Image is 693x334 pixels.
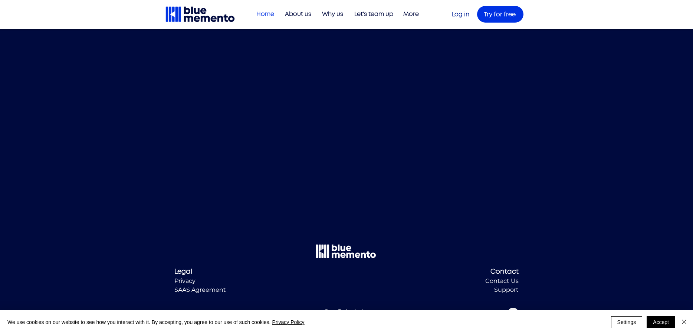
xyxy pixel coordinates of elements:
span: We use cookies on our website to see how you interact with it. By accepting, you agree to our use... [7,319,305,325]
img: LinkedIn [508,308,519,319]
ul: Social Bar [508,308,519,319]
p: Let's team up [351,8,397,20]
img: Blue Memento black logo [165,6,236,23]
a: Log in [452,11,469,17]
a: Home [250,8,278,20]
a: Contact Us [485,277,519,284]
a: Try for free [477,6,523,23]
a: Support [494,286,519,293]
img: Blue Memento white logo [315,244,377,259]
img: Close [680,317,689,326]
a: Privacy [174,277,196,284]
p: About us [281,8,315,20]
a: Let's team up [347,8,397,20]
p: More [400,8,423,20]
p: Why us [318,8,347,20]
span: Contact [490,268,519,275]
span: Try for free [484,11,516,17]
button: Settings [611,316,643,328]
iframe: Blue Memento Demo [219,6,473,224]
nav: Site [250,8,423,20]
span: Legal [174,268,192,275]
a: About us [278,8,315,20]
a: Why us [315,8,347,20]
p: Home [253,8,278,20]
a: SAAS Agreement [174,286,226,293]
button: Close [680,316,689,328]
a: Done Technologies [DOMAIN_NAME] [325,308,368,319]
a: Privacy Policy [272,319,304,325]
button: Accept [647,316,675,328]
